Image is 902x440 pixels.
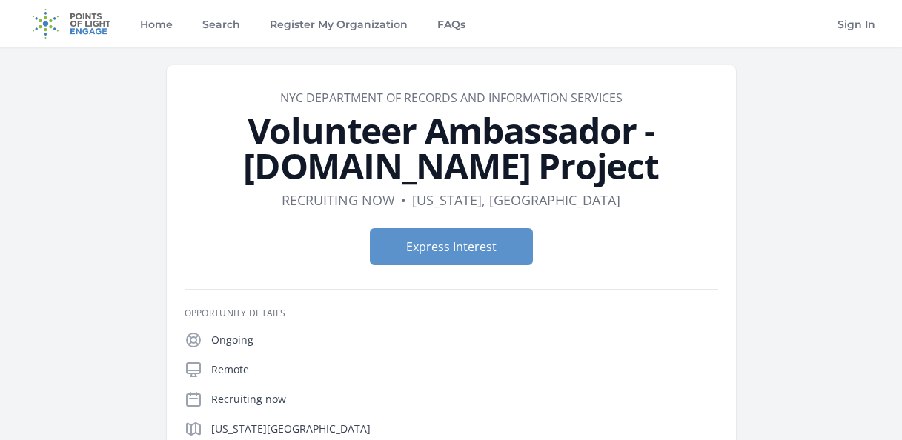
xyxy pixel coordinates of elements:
[282,190,395,210] dd: Recruiting now
[370,228,533,265] button: Express Interest
[211,392,718,407] p: Recruiting now
[211,421,718,436] p: [US_STATE][GEOGRAPHIC_DATA]
[211,362,718,377] p: Remote
[412,190,620,210] dd: [US_STATE], [GEOGRAPHIC_DATA]
[185,307,718,319] h3: Opportunity Details
[401,190,406,210] div: •
[211,333,718,347] p: Ongoing
[280,90,623,106] a: NYC Department of Records and Information Services
[185,113,718,184] h1: Volunteer Ambassador - [DOMAIN_NAME] Project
